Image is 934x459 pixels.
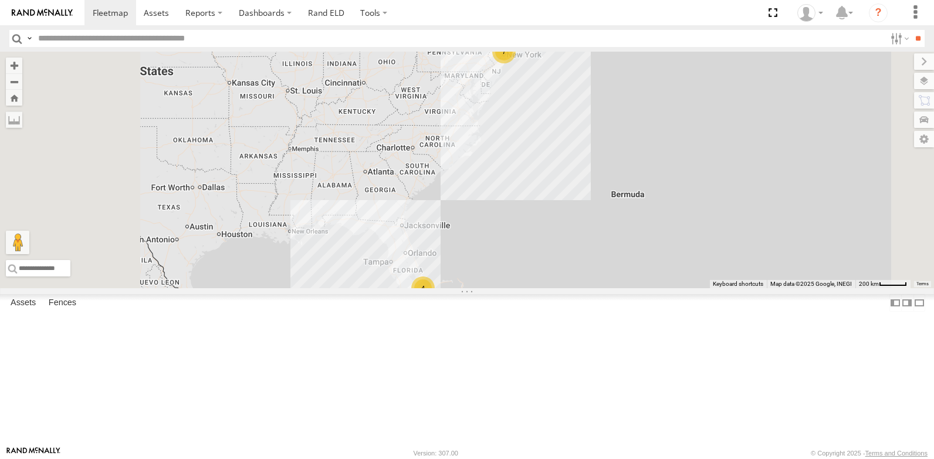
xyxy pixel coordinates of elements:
label: Search Query [25,30,34,47]
img: rand-logo.svg [12,9,73,17]
label: Dock Summary Table to the Left [889,294,901,311]
a: Visit our Website [6,447,60,459]
button: Zoom out [6,73,22,90]
a: Terms (opens in new tab) [916,282,929,286]
label: Dock Summary Table to the Right [901,294,913,311]
label: Hide Summary Table [913,294,925,311]
span: Map data ©2025 Google, INEGI [770,281,852,287]
label: Measure [6,112,22,128]
span: 200 km [859,281,879,287]
div: 4 [411,276,435,300]
label: Fences [43,295,82,311]
div: © Copyright 2025 - [811,450,928,457]
div: 7 [492,40,516,63]
i: ? [869,4,888,22]
button: Drag Pegman onto the map to open Street View [6,231,29,254]
button: Keyboard shortcuts [713,280,763,288]
div: Victor Calcano Jr [793,4,827,22]
a: Terms and Conditions [865,450,928,457]
div: Version: 307.00 [414,450,458,457]
button: Zoom Home [6,90,22,106]
label: Search Filter Options [886,30,911,47]
button: Map Scale: 200 km per 44 pixels [855,280,911,288]
button: Zoom in [6,58,22,73]
label: Map Settings [914,131,934,147]
label: Assets [5,295,42,311]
